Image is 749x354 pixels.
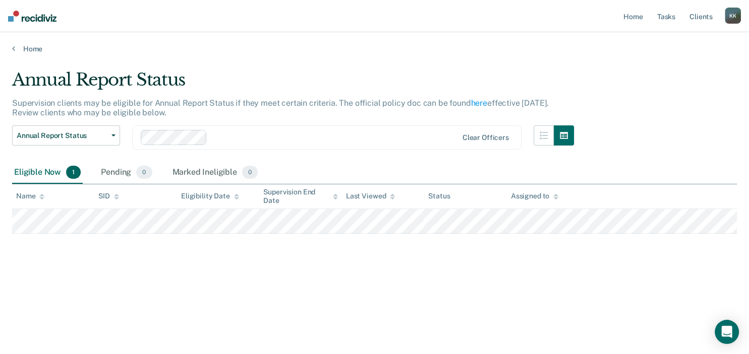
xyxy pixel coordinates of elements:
span: 0 [136,166,152,179]
div: Pending0 [99,162,154,184]
a: Home [12,44,737,53]
span: 1 [66,166,81,179]
div: Eligibility Date [181,192,239,200]
div: Eligible Now1 [12,162,83,184]
div: Clear officers [463,133,509,142]
div: Status [428,192,450,200]
div: Supervision End Date [263,188,337,205]
div: Open Intercom Messenger [715,320,739,344]
img: Recidiviz [8,11,56,22]
div: Name [16,192,44,200]
div: Annual Report Status [12,69,574,98]
button: Annual Report Status [12,125,120,146]
button: KK [725,8,741,24]
div: Last Viewed [346,192,395,200]
span: 0 [242,166,258,179]
div: K K [725,8,741,24]
div: Assigned to [511,192,558,200]
p: Supervision clients may be eligible for Annual Report Status if they meet certain criteria. The o... [12,98,549,117]
div: SID [98,192,119,200]
a: here [471,98,487,108]
div: Marked Ineligible0 [170,162,260,184]
span: Annual Report Status [17,131,107,140]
